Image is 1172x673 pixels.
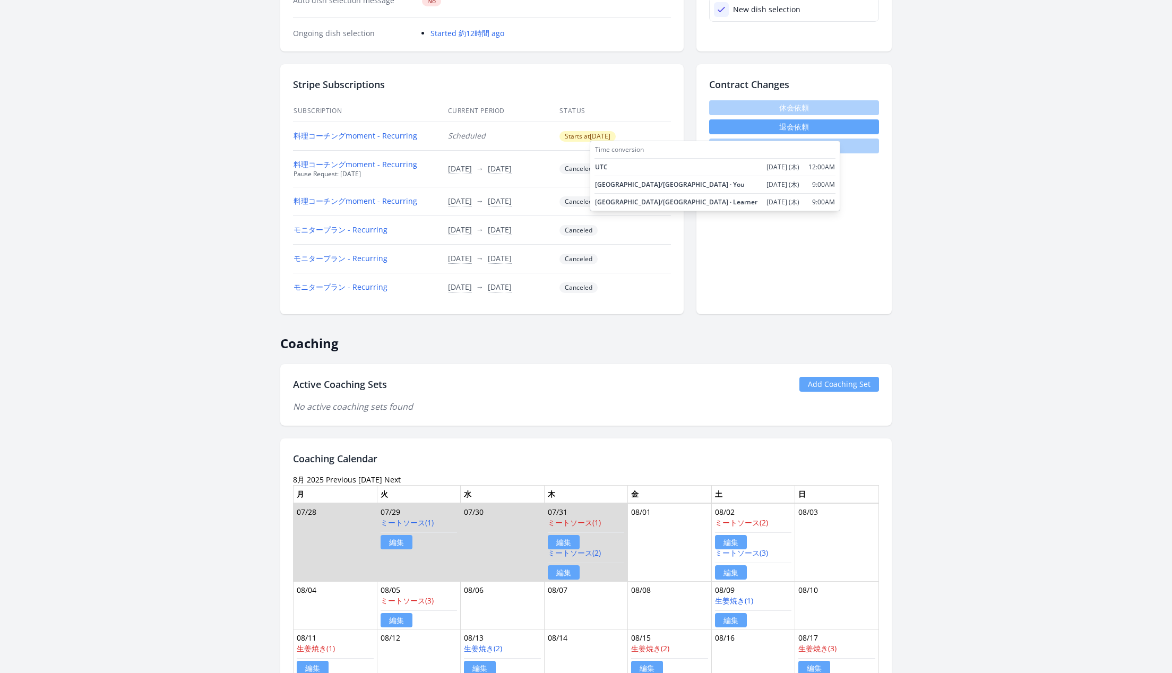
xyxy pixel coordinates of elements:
a: モニタープラン - Recurring [294,282,387,292]
a: Next [384,474,401,485]
th: 土 [711,485,795,503]
td: 08/03 [795,503,879,582]
a: 編集 [715,613,747,627]
th: 火 [377,485,461,503]
time: 8月 2025 [293,474,324,485]
div: New dish selection [733,4,800,15]
span: Starts at [559,131,616,142]
button: [DATE] [448,196,472,206]
th: 水 [461,485,545,503]
th: 金 [628,485,712,503]
td: 08/07 [544,581,628,629]
td: [DATE] (木) [766,193,808,211]
span: チャネルから退出 [709,139,879,153]
button: [DATE] Time conversion UTC [DATE] (木) 12:00AM [GEOGRAPHIC_DATA]/[GEOGRAPHIC_DATA] · You [DATE] (木... [590,132,610,141]
td: 07/28 [294,503,377,582]
td: 08/09 [711,581,795,629]
span: Canceled [559,225,598,236]
a: Add Coaching Set [799,377,879,392]
td: 08/08 [628,581,712,629]
h2: Coaching [280,327,892,351]
dt: Ongoing dish selection [293,28,413,39]
a: 編集 [381,613,412,627]
td: 07/31 [544,503,628,582]
td: [DATE] (木) [766,176,808,193]
td: 08/06 [461,581,545,629]
a: ミートソース(2) [548,548,601,558]
button: [DATE] [488,282,512,292]
button: [DATE] [488,196,512,206]
a: 編集 [548,535,580,549]
a: 生姜焼き(1) [297,643,335,653]
button: 退会依頼 [709,119,879,134]
td: UTC [594,158,766,176]
a: 生姜焼き(1) [715,596,753,606]
th: Current Period [447,100,559,122]
span: → [476,225,484,235]
a: 編集 [715,565,747,580]
span: 休会依頼 [709,100,879,115]
span: → [476,253,484,263]
span: → [476,196,484,206]
td: 12:00AM [808,158,835,176]
a: 編集 [715,535,747,549]
a: ミートソース(1) [381,517,434,528]
td: [DATE] (木) [766,158,808,176]
th: Subscription [293,100,447,122]
td: [GEOGRAPHIC_DATA]/[GEOGRAPHIC_DATA] · Learner [594,193,766,211]
span: Canceled [559,196,598,207]
th: 日 [795,485,879,503]
a: 生姜焼き(3) [798,643,837,653]
span: Canceled [559,282,598,293]
a: 料理コーチングmoment - Recurring [294,196,417,206]
td: 07/30 [461,503,545,582]
td: 08/01 [628,503,712,582]
p: No active coaching sets found [293,400,879,413]
button: [DATE] [488,225,512,235]
td: 9:00AM [808,193,835,211]
h2: Stripe Subscriptions [293,77,671,92]
td: 08/04 [294,581,377,629]
td: 08/10 [795,581,879,629]
span: [DATE] [590,132,610,141]
span: → [476,163,484,174]
a: [DATE] [358,474,382,485]
span: Canceled [559,163,598,174]
td: [GEOGRAPHIC_DATA]/[GEOGRAPHIC_DATA] · You [594,176,766,193]
a: Previous [326,474,356,485]
a: 生姜焼き(2) [464,643,502,653]
h2: Active Coaching Sets [293,377,387,392]
span: [DATE] [488,163,512,174]
a: 編集 [548,565,580,580]
td: 08/02 [711,503,795,582]
button: [DATE] [448,163,472,174]
a: 料理コーチングmoment - Recurring [294,159,417,169]
td: Time conversion [594,141,835,159]
span: [DATE] [448,253,472,264]
th: Status [559,100,671,122]
a: モニタープラン - Recurring [294,253,387,263]
button: [DATE] [488,253,512,264]
h2: Contract Changes [709,77,879,92]
a: 料理コーチングmoment - Recurring [294,131,417,141]
a: モニタープラン - Recurring [294,225,387,235]
button: [DATE] [448,225,472,235]
a: 生姜焼き(2) [631,643,669,653]
button: [DATE] [448,282,472,292]
a: ミートソース(1) [548,517,601,528]
a: ミートソース(3) [381,596,434,606]
h2: Coaching Calendar [293,451,879,466]
th: 木 [544,485,628,503]
a: Started 約12時間 ago [430,28,504,38]
span: → [476,282,484,292]
span: Scheduled [448,131,486,141]
a: 編集 [381,535,412,549]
